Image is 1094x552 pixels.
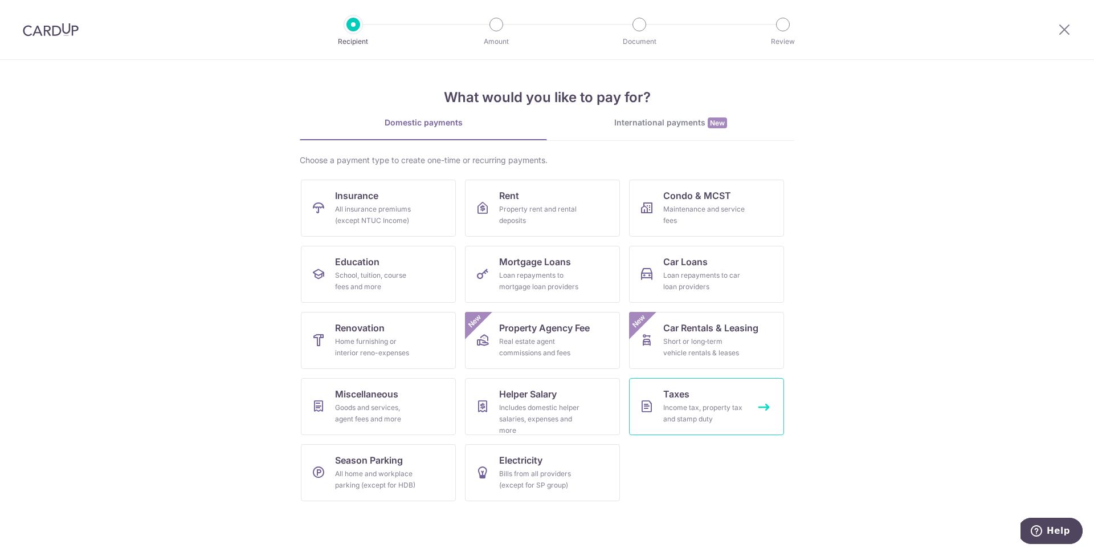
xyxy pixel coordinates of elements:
a: Season ParkingAll home and workplace parking (except for HDB) [301,444,456,501]
a: Mortgage LoansLoan repayments to mortgage loan providers [465,246,620,303]
p: Document [597,36,681,47]
span: Mortgage Loans [499,255,571,269]
a: TaxesIncome tax, property tax and stamp duty [629,378,784,435]
div: International payments [547,117,794,129]
div: Income tax, property tax and stamp duty [663,402,745,425]
span: Help [26,8,50,18]
div: Choose a payment type to create one-time or recurring payments. [300,155,794,166]
div: Bills from all providers (except for SP group) [499,468,581,491]
span: Car Loans [663,255,708,269]
span: New [630,312,648,331]
div: Loan repayments to car loan providers [663,270,745,293]
a: Condo & MCSTMaintenance and service fees [629,180,784,237]
h4: What would you like to pay for? [300,87,794,108]
div: Short or long‑term vehicle rentals & leases [663,336,745,359]
span: Miscellaneous [335,387,398,401]
span: Taxes [663,387,689,401]
div: Loan repayments to mortgage loan providers [499,270,581,293]
span: New [708,117,727,128]
span: Condo & MCST [663,189,731,202]
a: MiscellaneousGoods and services, agent fees and more [301,378,456,435]
a: Car Rentals & LeasingShort or long‑term vehicle rentals & leasesNew [629,312,784,369]
div: Home furnishing or interior reno-expenses [335,336,417,359]
span: Property Agency Fee [499,321,590,335]
span: Education [335,255,379,269]
p: Amount [454,36,538,47]
a: ElectricityBills from all providers (except for SP group) [465,444,620,501]
iframe: Opens a widget where you can find more information [1020,518,1083,546]
span: Season Parking [335,453,403,467]
div: School, tuition, course fees and more [335,270,417,293]
span: Car Rentals & Leasing [663,321,758,335]
span: Renovation [335,321,385,335]
div: All home and workplace parking (except for HDB) [335,468,417,491]
a: EducationSchool, tuition, course fees and more [301,246,456,303]
span: Electricity [499,453,542,467]
a: InsuranceAll insurance premiums (except NTUC Income) [301,180,456,237]
img: CardUp [23,23,79,36]
div: Property rent and rental deposits [499,204,581,226]
div: All insurance premiums (except NTUC Income) [335,204,417,226]
p: Review [741,36,825,47]
div: Real estate agent commissions and fees [499,336,581,359]
div: Includes domestic helper salaries, expenses and more [499,402,581,436]
a: Car LoansLoan repayments to car loan providers [629,246,784,303]
a: RentProperty rent and rental deposits [465,180,620,237]
span: Rent [499,189,519,202]
span: Insurance [335,189,378,202]
span: Helper Salary [499,387,557,401]
a: RenovationHome furnishing or interior reno-expenses [301,312,456,369]
div: Domestic payments [300,117,547,128]
a: Property Agency FeeReal estate agent commissions and feesNew [465,312,620,369]
span: New [466,312,484,331]
div: Goods and services, agent fees and more [335,402,417,425]
p: Recipient [311,36,395,47]
div: Maintenance and service fees [663,204,745,226]
a: Helper SalaryIncludes domestic helper salaries, expenses and more [465,378,620,435]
